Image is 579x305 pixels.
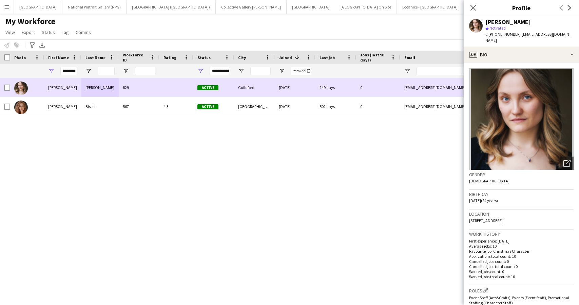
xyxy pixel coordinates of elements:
span: Workforce ID [123,52,147,62]
input: Email Filter Input [417,67,532,75]
p: Applications total count: 10 [469,254,574,259]
a: Comms [73,28,94,37]
span: Email [404,55,415,60]
span: t. [PHONE_NUMBER] [485,32,521,37]
h3: Gender [469,172,574,178]
input: Workforce ID Filter Input [135,67,155,75]
a: Export [19,28,38,37]
div: [EMAIL_ADDRESS][DOMAIN_NAME] [400,78,536,97]
div: [PERSON_NAME] [44,78,81,97]
span: Rating [163,55,176,60]
button: Open Filter Menu [404,68,410,74]
button: [GEOGRAPHIC_DATA] ([GEOGRAPHIC_DATA]) [127,0,216,14]
button: [GEOGRAPHIC_DATA] (HES) [463,0,522,14]
img: Catherine Warnock [14,82,28,95]
span: Not rated [489,25,506,31]
div: [GEOGRAPHIC_DATA] [234,97,275,116]
a: Tag [59,28,72,37]
span: Last job [320,55,335,60]
a: View [3,28,18,37]
button: Open Filter Menu [279,68,285,74]
input: Joined Filter Input [291,67,311,75]
img: Catherine Bisset [14,101,28,114]
button: [GEOGRAPHIC_DATA] On Site [335,0,397,14]
button: [GEOGRAPHIC_DATA] [287,0,335,14]
button: Open Filter Menu [85,68,92,74]
span: Status [42,29,55,35]
app-action-btn: Advanced filters [28,41,36,49]
span: City [238,55,246,60]
h3: Roles [469,287,574,294]
span: Active [197,104,218,109]
span: Export [22,29,35,35]
button: Open Filter Menu [238,68,244,74]
span: Joined [279,55,292,60]
div: Open photos pop-in [560,157,574,170]
h3: Profile [464,3,579,12]
app-action-btn: Export XLSX [38,41,46,49]
span: Status [197,55,211,60]
h3: Location [469,211,574,217]
button: Collective Gallery [PERSON_NAME] [216,0,287,14]
div: 249 days [315,78,356,97]
div: 567 [119,97,159,116]
div: 4.3 [159,97,193,116]
button: Botanics - [GEOGRAPHIC_DATA] [397,0,463,14]
div: 829 [119,78,159,97]
img: Crew avatar or photo [469,68,574,170]
p: Favourite job: Christmas Character [469,249,574,254]
span: [STREET_ADDRESS] [469,218,503,223]
p: Average jobs: 10 [469,244,574,249]
button: Open Filter Menu [123,68,129,74]
span: Comms [76,29,91,35]
div: 0 [356,78,400,97]
p: Cancelled jobs count: 0 [469,259,574,264]
span: Active [197,85,218,90]
div: [EMAIL_ADDRESS][DOMAIN_NAME] [400,97,536,116]
input: City Filter Input [250,67,271,75]
button: National Portrait Gallery (NPG) [62,0,127,14]
input: Last Name Filter Input [98,67,115,75]
h3: Birthday [469,191,574,197]
button: Open Filter Menu [197,68,204,74]
div: [DATE] [275,78,315,97]
p: Worked jobs total count: 10 [469,274,574,279]
span: [DEMOGRAPHIC_DATA] [469,178,509,183]
div: 0 [356,97,400,116]
span: My Workforce [5,16,55,26]
div: [PERSON_NAME] [81,78,119,97]
p: Cancelled jobs total count: 0 [469,264,574,269]
button: Open Filter Menu [48,68,54,74]
span: Photo [14,55,26,60]
span: Last Name [85,55,105,60]
div: [PERSON_NAME] [44,97,81,116]
div: [DATE] [275,97,315,116]
div: Bisset [81,97,119,116]
span: First Name [48,55,69,60]
span: Jobs (last 90 days) [360,52,388,62]
span: Tag [62,29,69,35]
button: [GEOGRAPHIC_DATA] [14,0,62,14]
div: Bio [464,47,579,63]
span: View [5,29,15,35]
span: | [EMAIL_ADDRESS][DOMAIN_NAME] [485,32,571,43]
a: Status [39,28,58,37]
p: First experience: [DATE] [469,238,574,244]
p: Worked jobs count: 0 [469,269,574,274]
h3: Work history [469,231,574,237]
div: Guildford [234,78,275,97]
div: 502 days [315,97,356,116]
input: First Name Filter Input [60,67,77,75]
div: [PERSON_NAME] [485,19,531,25]
span: [DATE] (24 years) [469,198,498,203]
